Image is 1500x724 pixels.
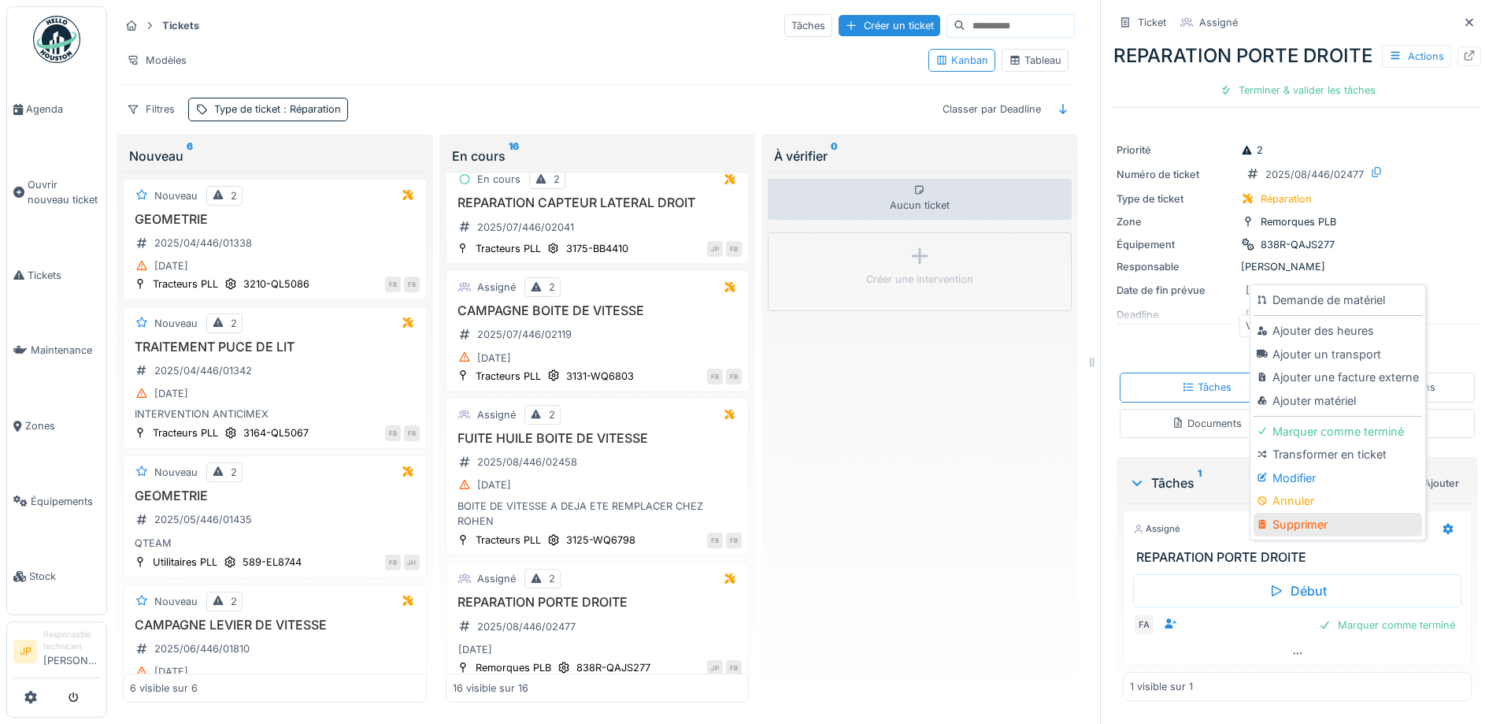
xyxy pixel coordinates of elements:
[214,102,341,117] div: Type de ticket
[726,660,742,676] div: FB
[1398,473,1465,494] div: Ajouter
[707,660,723,676] div: JP
[1382,45,1451,68] div: Actions
[1182,380,1231,395] div: Tâches
[28,177,100,207] span: Ouvrir nouveau ticket
[154,316,198,331] div: Nouveau
[153,425,218,440] div: Tracteurs PLL
[153,277,218,291] div: Tracteurs PLL
[1129,473,1326,492] div: Tâches
[280,103,341,115] span: : Réparation
[774,147,1065,165] div: À vérifier
[154,363,252,378] div: 2025/04/446/01342
[935,98,1048,121] div: Classer par Deadline
[566,369,634,384] div: 3131-WQ6803
[476,241,541,256] div: Tracteurs PLL
[453,195,743,210] h3: REPARATION CAPTEUR LATERAL DROIT
[453,681,528,696] div: 16 visible sur 16
[1172,416,1242,431] div: Documents
[1254,513,1421,537] div: Supprimer
[33,16,80,63] img: Badge_color-CXgf-gQk.svg
[1133,574,1461,607] div: Début
[1313,614,1461,636] div: Marquer comme terminé
[566,533,635,548] div: 3125-WQ6798
[1117,191,1235,206] div: Type de ticket
[1265,167,1364,182] div: 2025/08/446/02477
[1241,143,1263,158] div: 2
[1133,522,1180,536] div: Assigné
[1254,389,1421,413] div: Ajouter matériel
[1254,420,1421,444] div: Marquer comme terminé
[707,241,723,257] div: JP
[120,98,182,121] div: Filtres
[1198,473,1202,492] sup: 1
[156,18,206,33] strong: Tickets
[1254,489,1421,513] div: Annuler
[1130,679,1193,694] div: 1 visible sur 1
[404,425,420,441] div: FB
[1117,214,1235,229] div: Zone
[1239,315,1362,338] div: Voir tous les détails
[477,327,572,342] div: 2025/07/446/02119
[549,407,555,422] div: 2
[476,533,541,548] div: Tracteurs PLL
[385,555,401,570] div: FB
[154,258,188,273] div: [DATE]
[549,280,555,295] div: 2
[784,14,832,37] div: Tâches
[1113,42,1481,70] div: REPARATION PORTE DROITE
[1213,80,1382,101] div: Terminer & valider les tâches
[726,533,742,548] div: FB
[1246,283,1280,298] div: [DATE]
[385,277,401,292] div: FB
[1117,283,1235,298] div: Date de fin prévue
[154,386,188,401] div: [DATE]
[187,147,193,165] sup: 6
[458,642,492,657] div: [DATE]
[154,594,198,609] div: Nouveau
[1254,343,1421,366] div: Ajouter un transport
[726,241,742,257] div: FB
[477,220,574,235] div: 2025/07/446/02041
[576,660,650,675] div: 838R-QAJS277
[154,664,188,679] div: [DATE]
[1117,143,1235,158] div: Priorité
[549,571,555,586] div: 2
[130,212,420,227] h3: GEOMETRIE
[231,465,237,480] div: 2
[31,494,100,509] span: Équipements
[29,569,100,584] span: Stock
[477,571,516,586] div: Assigné
[477,619,576,634] div: 2025/08/446/02477
[28,268,100,283] span: Tickets
[130,488,420,503] h3: GEOMETRIE
[243,425,309,440] div: 3164-QL5067
[153,555,217,570] div: Utilitaires PLL
[231,188,237,203] div: 2
[130,618,420,633] h3: CAMPAGNE LEVIER DE VITESSE
[385,425,401,441] div: FB
[1261,191,1312,206] div: Réparation
[1138,15,1166,30] div: Ticket
[566,241,628,256] div: 3175-BB4410
[31,343,100,358] span: Maintenance
[231,594,237,609] div: 2
[453,303,743,318] h3: CAMPAGNE BOITE DE VITESSE
[453,595,743,610] h3: REPARATION PORTE DROITE
[1261,237,1335,252] div: 838R-QAJS277
[13,640,37,663] li: JP
[452,147,743,165] div: En cours
[120,49,194,72] div: Modèles
[477,455,577,470] div: 2025/08/446/02458
[866,272,973,287] div: Créer une intervention
[43,629,100,674] li: [PERSON_NAME]
[154,465,198,480] div: Nouveau
[1199,15,1238,30] div: Assigné
[243,277,309,291] div: 3210-QL5086
[476,369,541,384] div: Tracteurs PLL
[839,15,940,36] div: Créer un ticket
[404,277,420,292] div: FB
[477,172,520,187] div: En cours
[477,477,511,492] div: [DATE]
[831,147,838,165] sup: 0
